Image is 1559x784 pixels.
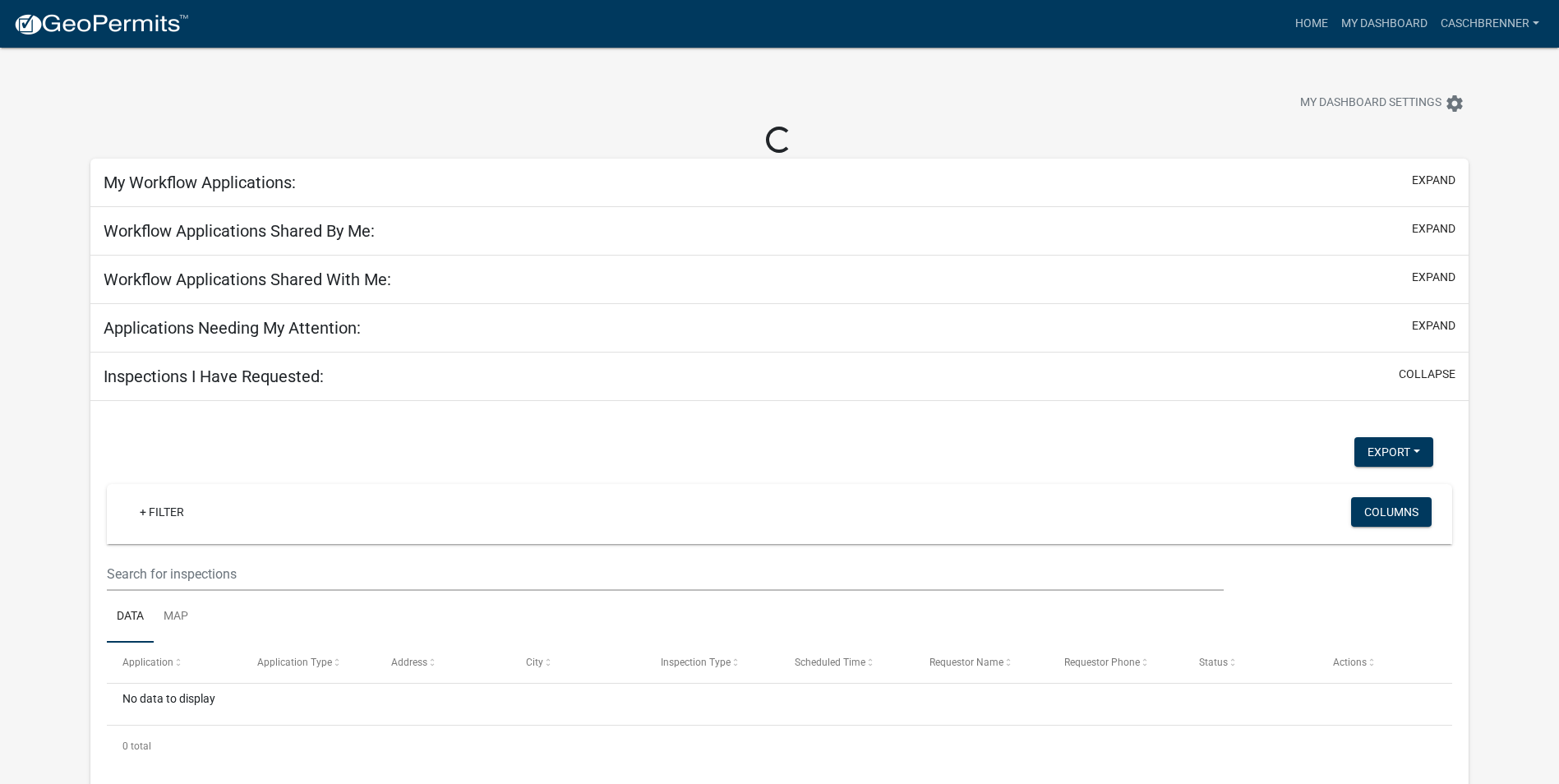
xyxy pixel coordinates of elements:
[1354,437,1433,467] button: Export
[1351,497,1432,527] button: Columns
[795,657,865,668] span: Scheduled Time
[1289,8,1335,39] a: Home
[1199,657,1228,668] span: Status
[154,591,198,643] a: Map
[391,657,427,668] span: Address
[1412,172,1455,189] button: expand
[104,221,375,241] h5: Workflow Applications Shared By Me:
[107,591,154,643] a: Data
[526,657,543,668] span: City
[107,726,1452,767] div: 0 total
[257,657,332,668] span: Application Type
[107,643,242,682] datatable-header-cell: Application
[1287,87,1478,119] button: My Dashboard Settingssettings
[104,270,391,289] h5: Workflow Applications Shared With Me:
[1445,94,1464,113] i: settings
[376,643,510,682] datatable-header-cell: Address
[1183,643,1317,682] datatable-header-cell: Status
[1333,657,1367,668] span: Actions
[1399,366,1455,383] button: collapse
[104,173,296,192] h5: My Workflow Applications:
[929,657,1003,668] span: Requestor Name
[107,684,1452,725] div: No data to display
[1335,8,1434,39] a: My Dashboard
[1064,657,1140,668] span: Requestor Phone
[1412,220,1455,238] button: expand
[510,643,645,682] datatable-header-cell: City
[1049,643,1183,682] datatable-header-cell: Requestor Phone
[127,497,197,527] a: + Filter
[1434,8,1546,39] a: caschbrenner
[104,318,361,338] h5: Applications Needing My Attention:
[242,643,376,682] datatable-header-cell: Application Type
[104,367,324,386] h5: Inspections I Have Requested:
[107,557,1224,591] input: Search for inspections
[1317,643,1452,682] datatable-header-cell: Actions
[1412,269,1455,286] button: expand
[1300,94,1441,113] span: My Dashboard Settings
[122,657,173,668] span: Application
[645,643,780,682] datatable-header-cell: Inspection Type
[661,657,731,668] span: Inspection Type
[779,643,914,682] datatable-header-cell: Scheduled Time
[914,643,1049,682] datatable-header-cell: Requestor Name
[1412,317,1455,334] button: expand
